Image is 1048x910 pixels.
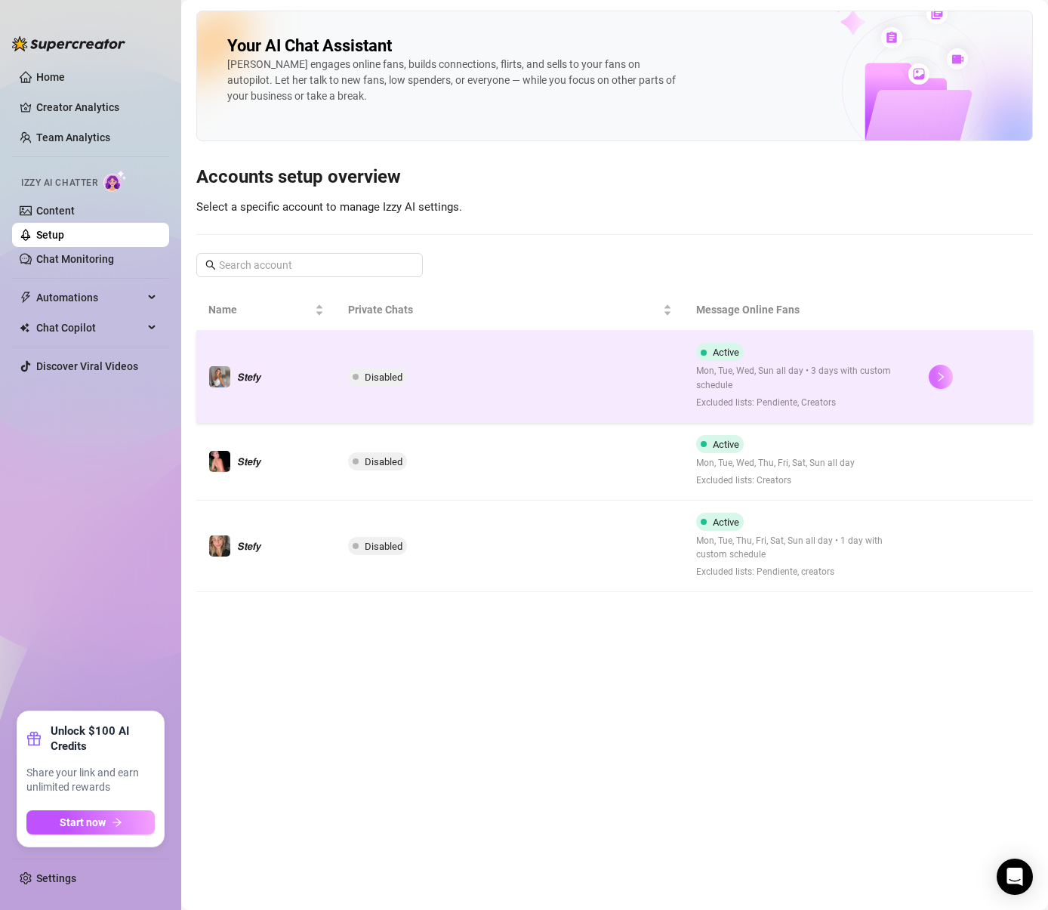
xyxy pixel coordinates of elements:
span: Select a specific account to manage Izzy AI settings. [196,200,462,214]
span: Active [713,347,739,358]
a: Team Analytics [36,131,110,143]
span: Izzy AI Chatter [21,176,97,190]
input: Search account [219,257,402,273]
div: Open Intercom Messenger [997,859,1033,895]
button: Start nowarrow-right [26,810,155,834]
span: Private Chats [348,301,661,318]
span: Disabled [365,456,402,467]
th: Message Online Fans [684,289,917,331]
span: Mon, Tue, Wed, Sun all day • 3 days with custom schedule [696,364,905,393]
a: Settings [36,872,76,884]
a: Chat Monitoring [36,253,114,265]
th: Private Chats [336,289,685,331]
span: Automations [36,285,143,310]
span: thunderbolt [20,292,32,304]
span: arrow-right [112,817,122,828]
span: Mon, Tue, Wed, Thu, Fri, Sat, Sun all day [696,456,855,470]
span: Active [713,439,739,450]
img: AI Chatter [103,170,127,192]
a: Home [36,71,65,83]
a: Creator Analytics [36,95,157,119]
span: gift [26,731,42,746]
strong: Unlock $100 AI Credits [51,723,155,754]
span: Disabled [365,372,402,383]
img: 𝙎𝙩𝙚𝙛𝙮 [209,535,230,557]
span: Active [713,517,739,528]
span: Excluded lists: Creators [696,474,855,488]
img: Chat Copilot [20,322,29,333]
span: Share your link and earn unlimited rewards [26,766,155,795]
h2: Your AI Chat Assistant [227,35,392,57]
a: Content [36,205,75,217]
span: Start now [60,816,106,828]
span: Disabled [365,541,402,552]
span: 𝙎𝙩𝙚𝙛𝙮 [237,455,260,467]
span: Mon, Tue, Thu, Fri, Sat, Sun all day • 1 day with custom schedule [696,534,905,563]
a: Setup [36,229,64,241]
span: Name [208,301,312,318]
img: 𝙎𝙩𝙚𝙛𝙮 [209,366,230,387]
h3: Accounts setup overview [196,165,1033,190]
span: Chat Copilot [36,316,143,340]
img: 𝙎𝙩𝙚𝙛𝙮 [209,451,230,472]
span: 𝙎𝙩𝙚𝙛𝙮 [237,371,260,383]
a: Discover Viral Videos [36,360,138,372]
th: Name [196,289,336,331]
span: 𝙎𝙩𝙚𝙛𝙮 [237,540,260,552]
div: [PERSON_NAME] engages online fans, builds connections, flirts, and sells to your fans on autopilo... [227,57,680,104]
button: right [929,365,953,389]
span: Excluded lists: Pendiente, Creators [696,396,905,410]
span: search [205,260,216,270]
img: logo-BBDzfeDw.svg [12,36,125,51]
span: Excluded lists: Pendiente, creators [696,565,905,579]
span: right [935,372,946,382]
